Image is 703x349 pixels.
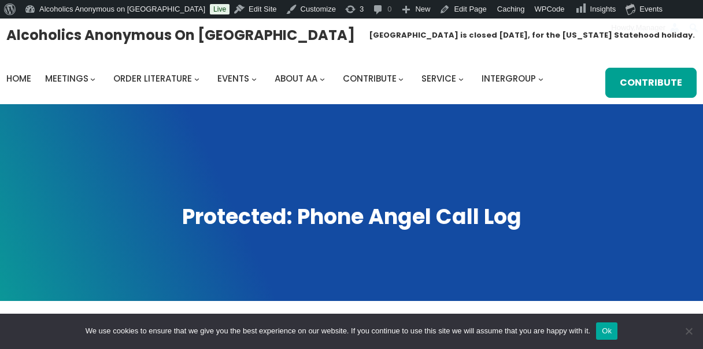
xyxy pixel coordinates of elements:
span: We use cookies to ensure that we give you the best experience on our website. If you continue to ... [86,325,590,337]
span: Manager [636,23,665,32]
button: About AA submenu [320,76,325,81]
button: Service submenu [458,76,464,81]
button: Contribute submenu [398,76,404,81]
a: Home [6,71,31,87]
span: No [683,325,694,337]
a: Service [421,71,456,87]
a: About AA [275,71,317,87]
button: Ok [596,322,617,340]
a: Alcoholics Anonymous on [GEOGRAPHIC_DATA] [6,23,355,47]
a: Live [210,4,230,14]
nav: Intergroup [6,71,547,87]
a: Events [217,71,249,87]
a: Contribute [343,71,397,87]
button: Events submenu [251,76,257,81]
a: Intergroup [482,71,536,87]
a: Meetings [45,71,88,87]
span: Order Literature [113,72,192,85]
h1: Protected: Phone Angel Call Log [11,203,691,232]
span: Intergroup [482,72,536,85]
span: Insights [590,5,616,13]
button: Intergroup submenu [538,76,543,81]
span: About AA [275,72,317,85]
span: Meetings [45,72,88,85]
span: Events [217,72,249,85]
span: Service [421,72,456,85]
button: Meetings submenu [90,76,95,81]
a: Howdy, [607,19,685,37]
span: Home [6,72,31,85]
a: Contribute [605,68,697,98]
span: Contribute [343,72,397,85]
h1: [GEOGRAPHIC_DATA] is closed [DATE], for the [US_STATE] Statehood holiday. [369,30,695,41]
button: Order Literature submenu [194,76,199,81]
